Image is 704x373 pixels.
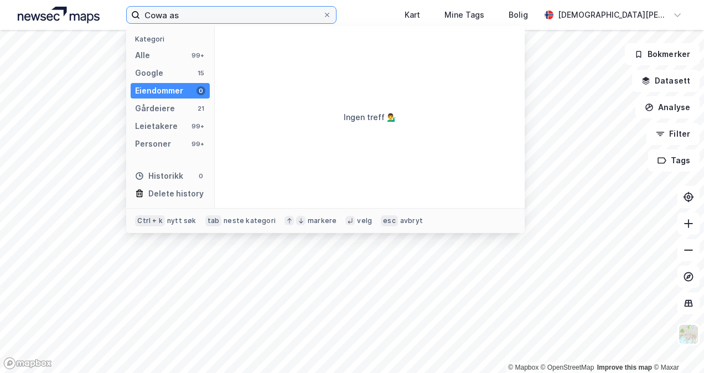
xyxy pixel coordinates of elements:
div: Ctrl + k [135,215,165,226]
a: Mapbox homepage [3,357,52,370]
div: velg [357,216,372,225]
div: nytt søk [167,216,196,225]
div: Alle [135,49,150,62]
div: 0 [196,172,205,180]
div: [DEMOGRAPHIC_DATA][PERSON_NAME] [558,8,669,22]
div: Eiendommer [135,84,183,97]
div: Kart [405,8,420,22]
button: Tags [648,149,700,172]
div: Delete history [148,187,204,200]
iframe: Chat Widget [649,320,704,373]
input: Søk på adresse, matrikkel, gårdeiere, leietakere eller personer [140,7,322,23]
div: avbryt [400,216,423,225]
a: Mapbox [508,364,539,371]
a: OpenStreetMap [541,364,594,371]
div: Bolig [509,8,528,22]
div: Personer [135,137,171,151]
div: markere [308,216,337,225]
div: tab [205,215,222,226]
div: Leietakere [135,120,178,133]
a: Improve this map [597,364,652,371]
div: 99+ [190,139,205,148]
div: neste kategori [224,216,276,225]
div: 99+ [190,51,205,60]
button: Datasett [632,70,700,92]
button: Bokmerker [625,43,700,65]
div: Historikk [135,169,183,183]
div: 99+ [190,122,205,131]
button: Filter [646,123,700,145]
div: 21 [196,104,205,113]
div: Gårdeiere [135,102,175,115]
div: Mine Tags [444,8,484,22]
div: 0 [196,86,205,95]
div: Google [135,66,163,80]
div: esc [381,215,398,226]
div: Ingen treff 💁‍♂️ [344,111,396,124]
div: Kategori [135,35,210,43]
img: logo.a4113a55bc3d86da70a041830d287a7e.svg [18,7,100,23]
div: 15 [196,69,205,77]
button: Analyse [635,96,700,118]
